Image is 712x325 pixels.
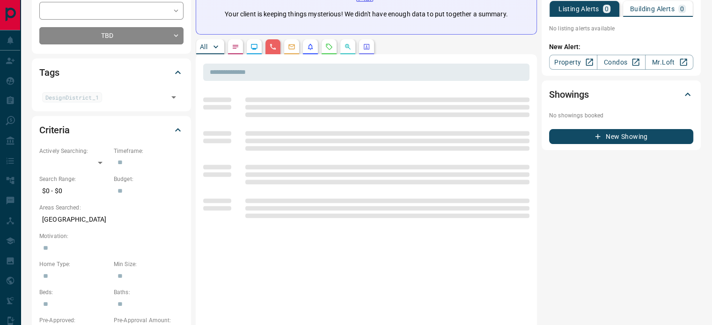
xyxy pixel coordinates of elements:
[39,212,184,227] p: [GEOGRAPHIC_DATA]
[630,6,675,12] p: Building Alerts
[114,260,184,268] p: Min Size:
[250,43,258,51] svg: Lead Browsing Activity
[114,175,184,183] p: Budget:
[232,43,239,51] svg: Notes
[325,43,333,51] svg: Requests
[549,111,693,120] p: No showings booked
[39,203,184,212] p: Areas Searched:
[549,87,589,102] h2: Showings
[39,232,184,240] p: Motivation:
[39,175,109,183] p: Search Range:
[39,316,109,325] p: Pre-Approved:
[558,6,599,12] p: Listing Alerts
[307,43,314,51] svg: Listing Alerts
[597,55,645,70] a: Condos
[549,24,693,33] p: No listing alerts available
[167,91,180,104] button: Open
[39,183,109,199] p: $0 - $0
[344,43,352,51] svg: Opportunities
[288,43,295,51] svg: Emails
[39,147,109,155] p: Actively Searching:
[39,123,70,137] h2: Criteria
[549,83,693,106] div: Showings
[114,316,184,325] p: Pre-Approval Amount:
[605,6,609,12] p: 0
[680,6,684,12] p: 0
[363,43,370,51] svg: Agent Actions
[225,9,507,19] p: Your client is keeping things mysterious! We didn't have enough data to put together a summary.
[39,288,109,296] p: Beds:
[549,129,693,144] button: New Showing
[549,42,693,52] p: New Alert:
[549,55,597,70] a: Property
[39,260,109,268] p: Home Type:
[39,61,184,84] div: Tags
[39,27,184,44] div: TBD
[39,65,59,80] h2: Tags
[114,147,184,155] p: Timeframe:
[645,55,693,70] a: Mr.Loft
[39,119,184,141] div: Criteria
[200,43,207,50] p: All
[114,288,184,296] p: Baths:
[269,43,277,51] svg: Calls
